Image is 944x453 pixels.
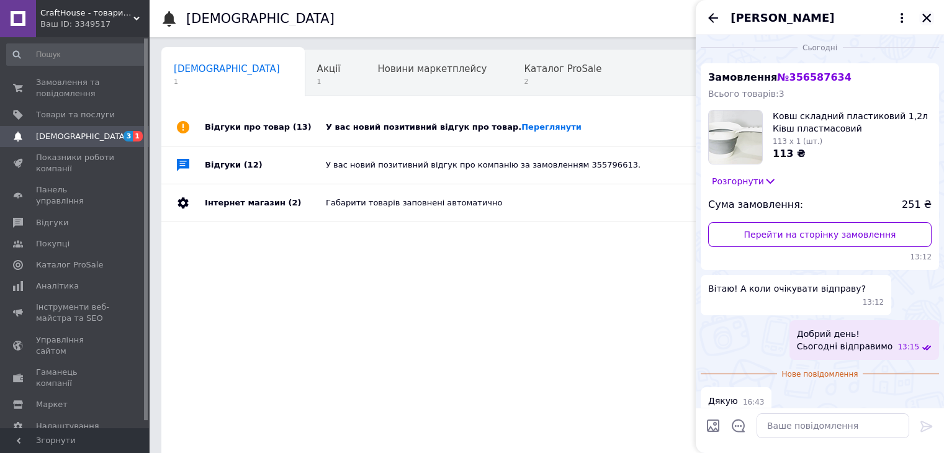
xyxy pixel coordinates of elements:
[524,63,601,74] span: Каталог ProSale
[205,109,326,146] div: Відгуки про товар
[36,334,115,357] span: Управління сайтом
[326,159,795,171] div: У вас новий позитивний відгук про компанію за замовленням 355796613.
[40,7,133,19] span: CraftHouse - товари для всієї родини
[730,418,747,434] button: Відкрити шаблони відповідей
[797,328,893,352] span: Добрий день! Сьогодні відправимо
[902,198,932,212] span: 251 ₴
[133,131,143,141] span: 1
[174,77,280,86] span: 1
[317,63,341,74] span: Акції
[36,77,115,99] span: Замовлення та повідомлення
[701,41,939,53] div: 12.08.2025
[708,89,784,99] span: Всього товарів: 3
[6,43,146,66] input: Пошук
[326,122,795,133] div: У вас новий позитивний відгук про товар.
[708,174,780,188] button: Розгорнути
[36,131,128,142] span: [DEMOGRAPHIC_DATA]
[377,63,487,74] span: Новини маркетплейсу
[708,198,803,212] span: Сума замовлення:
[773,110,932,135] span: Ковш складний пластиковий 1,2л Ківш пластмасовий універсальний для кухні, лазні, для купання Білий
[36,152,115,174] span: Показники роботи компанії
[36,367,115,389] span: Гаманець компанії
[773,148,806,159] span: 113 ₴
[730,10,909,26] button: [PERSON_NAME]
[40,19,149,30] div: Ваш ID: 3349517
[773,137,822,146] span: 113 x 1 (шт.)
[244,160,263,169] span: (12)
[36,217,68,228] span: Відгуки
[798,43,842,53] span: Сьогодні
[708,252,932,262] span: 13:12 12.08.2025
[897,342,919,352] span: 13:15 12.08.2025
[708,71,852,83] span: Замовлення
[706,11,721,25] button: Назад
[288,198,301,207] span: (2)
[709,110,762,164] img: 4660740781_w160_h160_kovsh-skladnij-plastikovij.jpg
[730,10,834,26] span: [PERSON_NAME]
[863,297,884,308] span: 13:12 12.08.2025
[36,399,68,410] span: Маркет
[326,197,795,209] div: Габарити товарів заповнені автоматично
[777,71,851,83] span: № 356587634
[36,259,103,271] span: Каталог ProSale
[708,395,738,408] span: Дякую
[521,122,582,132] a: Переглянути
[919,11,934,25] button: Закрити
[708,282,866,295] span: Вітаю! А коли очікувати відправу?
[293,122,312,132] span: (13)
[36,280,79,292] span: Аналітика
[36,421,99,432] span: Налаштування
[524,77,601,86] span: 2
[186,11,335,26] h1: [DEMOGRAPHIC_DATA]
[205,184,326,222] div: Інтернет магазин
[174,63,280,74] span: [DEMOGRAPHIC_DATA]
[36,184,115,207] span: Панель управління
[777,369,863,380] span: Нове повідомлення
[36,109,115,120] span: Товари та послуги
[708,222,932,247] a: Перейти на сторінку замовлення
[36,302,115,324] span: Інструменти веб-майстра та SEO
[205,146,326,184] div: Відгуки
[317,77,341,86] span: 1
[124,131,133,141] span: 3
[743,397,765,408] span: 16:43 12.08.2025
[36,238,70,249] span: Покупці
